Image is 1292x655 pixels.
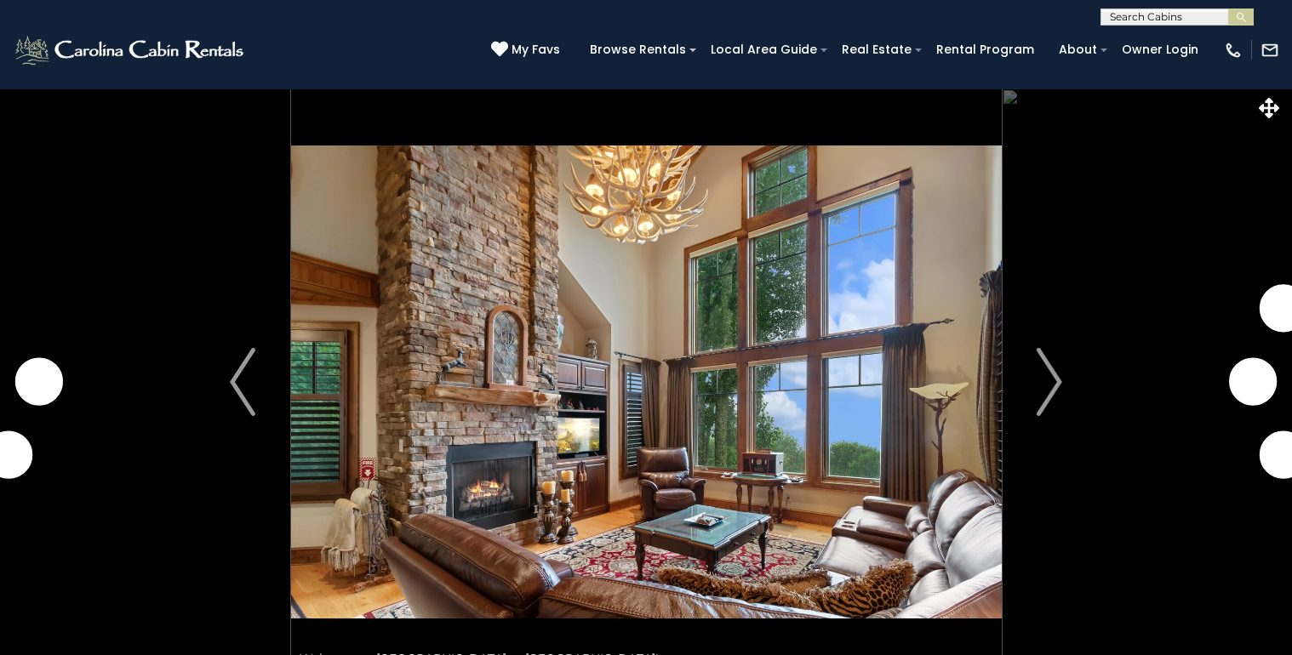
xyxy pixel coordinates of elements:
a: Browse Rentals [581,37,695,63]
a: About [1050,37,1106,63]
a: Rental Program [928,37,1043,63]
img: phone-regular-white.png [1224,41,1243,60]
img: mail-regular-white.png [1261,41,1279,60]
img: arrow [230,348,255,416]
img: White-1-2.png [13,33,249,67]
a: Local Area Guide [702,37,826,63]
img: arrow [1037,348,1062,416]
a: Real Estate [833,37,920,63]
span: My Favs [512,41,560,59]
a: My Favs [491,41,564,60]
a: Owner Login [1113,37,1207,63]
